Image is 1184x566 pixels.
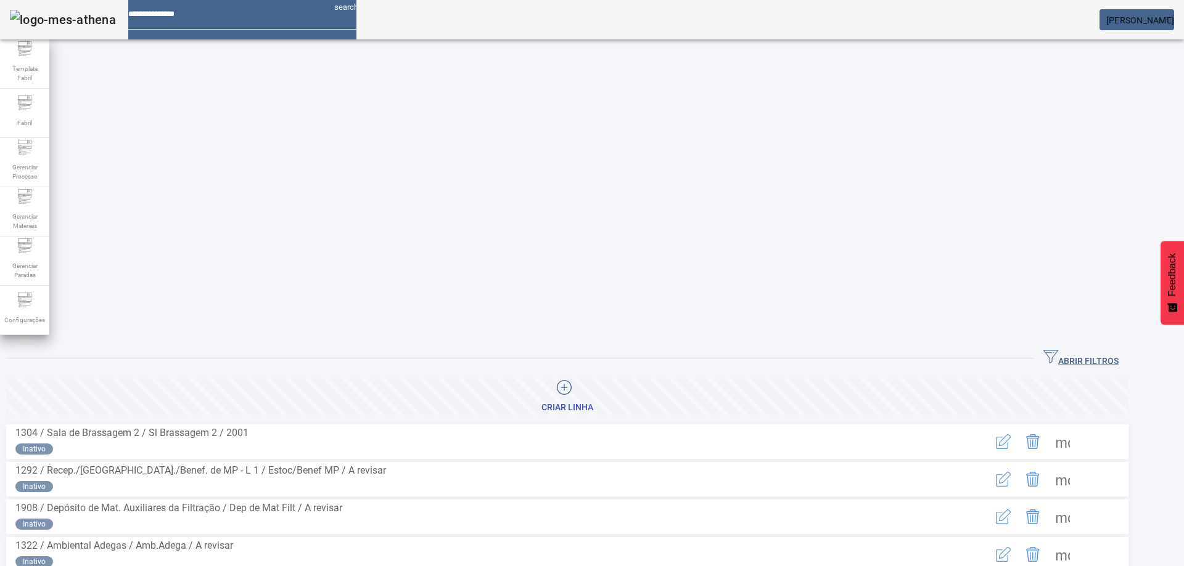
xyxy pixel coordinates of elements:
[1048,427,1077,456] button: Mais
[23,481,46,492] span: Inativo
[1018,464,1048,494] button: Delete
[6,159,43,185] span: Gerenciar Processo
[1018,427,1048,456] button: Delete
[10,10,116,30] img: logo-mes-athena
[1018,502,1048,532] button: Delete
[15,427,249,439] span: 1304 / Sala de Brassagem 2 / Sl Brassagem 2 / 2001
[23,519,46,530] span: Inativo
[15,540,233,551] span: 1322 / Ambiental Adegas / Amb.Adega / A revisar
[1043,349,1119,368] span: ABRIR FILTROS
[1034,347,1128,370] button: ABRIR FILTROS
[6,379,1128,414] button: Criar linha
[15,502,342,514] span: 1908 / Depósito de Mat. Auxiliares da Filtração / Dep de Mat Filt / A revisar
[1048,502,1077,532] button: Mais
[1,312,49,328] span: Configurações
[14,115,36,131] span: Fabril
[541,402,593,414] div: Criar linha
[6,257,43,283] span: Gerenciar Paradas
[6,208,43,234] span: Gerenciar Materiais
[1048,464,1077,494] button: Mais
[6,60,43,86] span: Template Fabril
[23,443,46,455] span: Inativo
[1167,253,1178,296] span: Feedback
[15,464,386,476] span: 1292 / Recep./[GEOGRAPHIC_DATA]./Benef. de MP - L 1 / Estoc/Benef MP / A revisar
[1106,15,1174,25] span: [PERSON_NAME]
[1161,241,1184,325] button: Feedback - Mostrar pesquisa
